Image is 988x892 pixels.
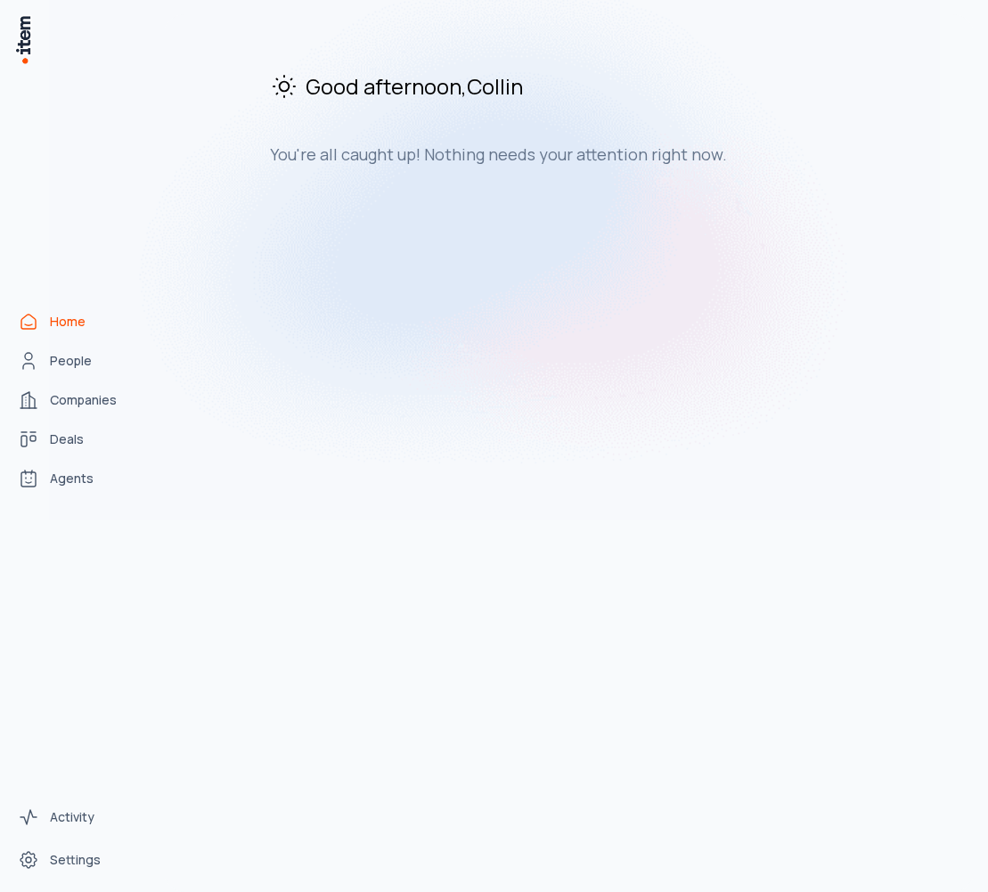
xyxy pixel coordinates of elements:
a: Companies [11,382,146,418]
span: Activity [50,808,94,826]
a: People [11,343,146,379]
a: Activity [11,799,146,835]
h2: Good afternoon , Collin [270,71,869,101]
a: Settings [11,842,146,878]
a: Home [11,304,146,340]
h3: You're all caught up! Nothing needs your attention right now. [270,143,869,165]
span: Settings [50,851,101,869]
a: Deals [11,421,146,457]
a: Agents [11,461,146,496]
img: Item Brain Logo [14,14,32,65]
